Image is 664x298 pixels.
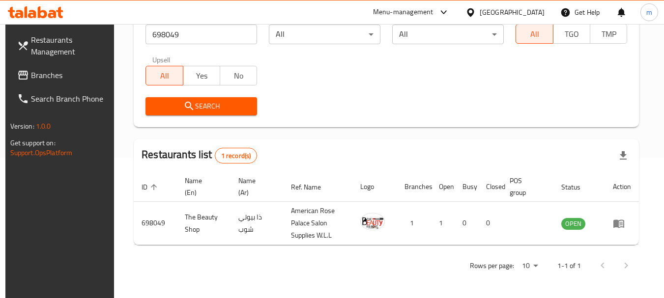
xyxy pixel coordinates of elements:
[9,63,116,87] a: Branches
[269,25,380,44] div: All
[224,69,253,83] span: No
[31,69,109,81] span: Branches
[220,66,257,85] button: No
[183,66,220,85] button: Yes
[145,66,183,85] button: All
[397,172,431,202] th: Branches
[557,27,586,41] span: TGO
[397,202,431,245] td: 1
[9,87,116,110] a: Search Branch Phone
[142,181,160,193] span: ID
[518,259,542,273] div: Rows per page:
[36,120,51,133] span: 1.0.0
[431,172,455,202] th: Open
[520,27,549,41] span: All
[594,27,623,41] span: TMP
[215,151,257,161] span: 1 record(s)
[291,181,334,193] span: Ref. Name
[557,260,581,272] p: 1-1 of 1
[142,147,257,163] h2: Restaurants list
[10,120,34,133] span: Version:
[392,25,504,44] div: All
[153,100,249,112] span: Search
[9,28,116,63] a: Restaurants Management
[478,172,502,202] th: Closed
[480,7,545,18] div: [GEOGRAPHIC_DATA]
[31,34,109,57] span: Restaurants Management
[373,6,433,18] div: Menu-management
[150,69,179,83] span: All
[360,209,385,234] img: The Beauty Shop
[145,25,257,44] input: Search for restaurant name or ID..
[187,69,216,83] span: Yes
[605,172,639,202] th: Action
[455,202,478,245] td: 0
[510,175,542,198] span: POS group
[478,202,502,245] td: 0
[134,202,177,245] td: 698049
[611,144,635,167] div: Export file
[231,202,283,245] td: ذا بيوتي شوب
[561,218,585,229] span: OPEN
[516,24,553,44] button: All
[455,172,478,202] th: Busy
[470,260,514,272] p: Rows per page:
[134,172,639,245] table: enhanced table
[10,146,73,159] a: Support.OpsPlatform
[152,56,171,63] label: Upsell
[238,175,271,198] span: Name (Ar)
[31,93,109,105] span: Search Branch Phone
[561,181,593,193] span: Status
[283,202,353,245] td: American Rose Palace Salon Supplies W.L.L
[145,97,257,115] button: Search
[10,136,56,149] span: Get support on:
[613,217,631,229] div: Menu
[177,202,231,245] td: The Beauty Shop
[431,202,455,245] td: 1
[553,24,590,44] button: TGO
[646,7,652,18] span: m
[352,172,397,202] th: Logo
[185,175,219,198] span: Name (En)
[590,24,627,44] button: TMP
